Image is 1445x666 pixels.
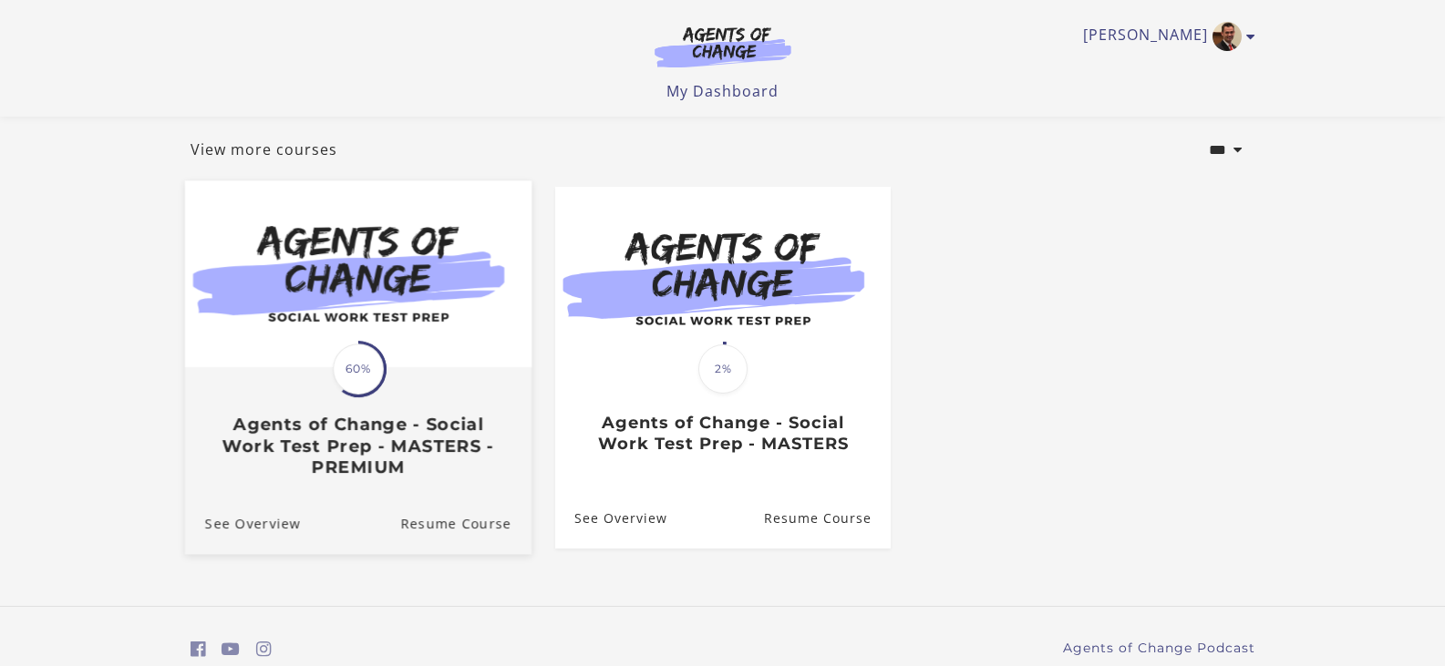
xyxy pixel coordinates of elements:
[574,413,871,454] h3: Agents of Change - Social Work Test Prep - MASTERS
[698,344,748,394] span: 2%
[1063,639,1255,658] a: Agents of Change Podcast
[256,636,272,662] a: https://www.instagram.com/agentsofchangeprep/ (Open in a new window)
[400,492,532,553] a: Agents of Change - Social Work Test Prep - MASTERS - PREMIUM: Resume Course
[256,640,272,658] i: https://www.instagram.com/agentsofchangeprep/ (Open in a new window)
[191,636,206,662] a: https://www.facebook.com/groups/aswbtestprep (Open in a new window)
[222,640,240,658] i: https://www.youtube.com/c/AgentsofChangeTestPrepbyMeaganMitchell (Open in a new window)
[184,492,300,553] a: Agents of Change - Social Work Test Prep - MASTERS - PREMIUM: See Overview
[763,488,890,548] a: Agents of Change - Social Work Test Prep - MASTERS: Resume Course
[333,343,384,394] span: 60%
[666,81,779,101] a: My Dashboard
[222,636,240,662] a: https://www.youtube.com/c/AgentsofChangeTestPrepbyMeaganMitchell (Open in a new window)
[635,26,810,67] img: Agents of Change Logo
[191,138,337,160] a: View more courses
[204,414,511,477] h3: Agents of Change - Social Work Test Prep - MASTERS - PREMIUM
[555,488,667,548] a: Agents of Change - Social Work Test Prep - MASTERS: See Overview
[1083,22,1246,51] a: Toggle menu
[191,640,206,658] i: https://www.facebook.com/groups/aswbtestprep (Open in a new window)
